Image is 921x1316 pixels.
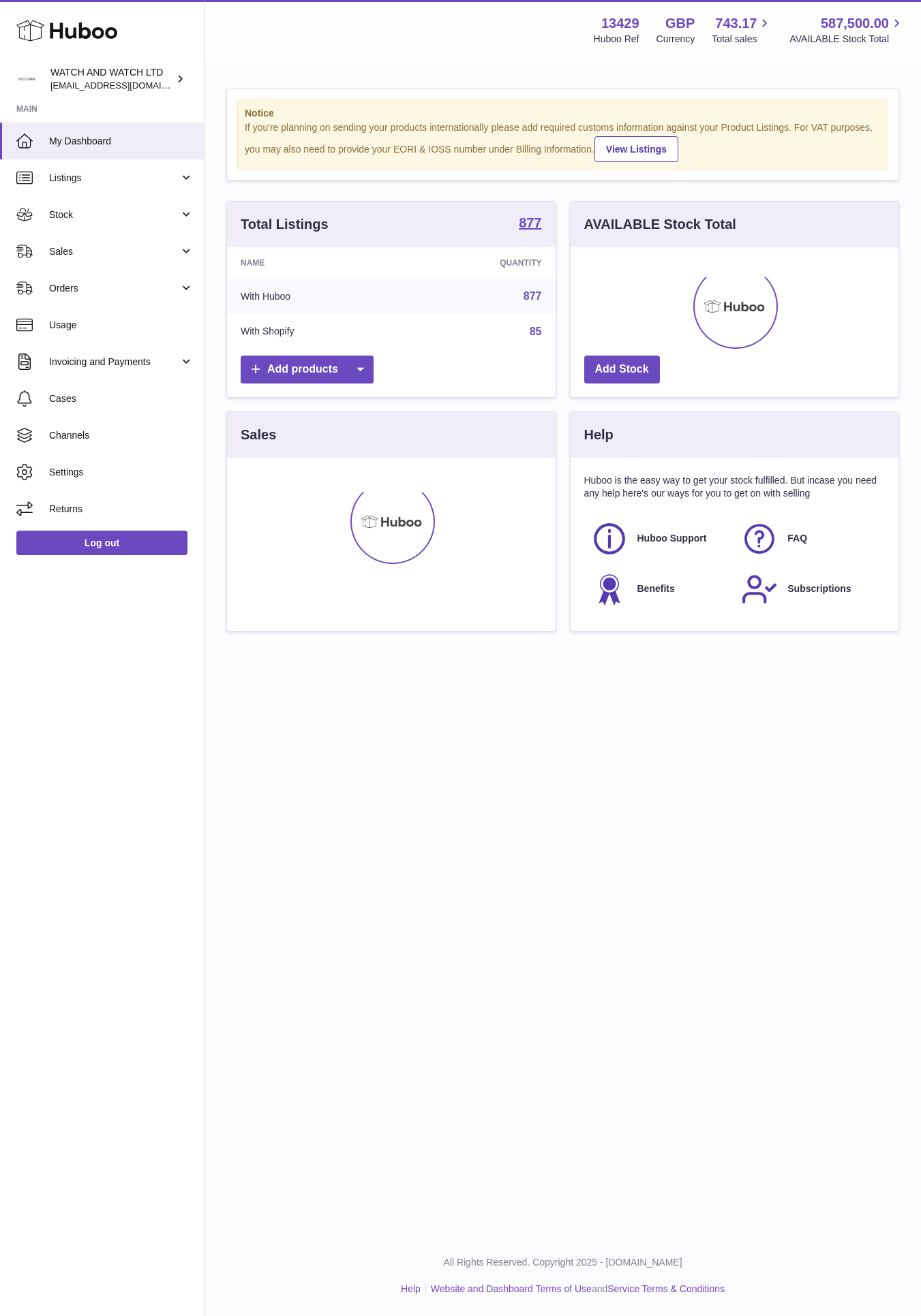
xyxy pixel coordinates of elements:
[16,531,187,555] a: Log out
[787,582,851,595] span: Subscriptions
[49,466,194,479] span: Settings
[227,279,404,314] td: With Huboo
[530,326,542,337] a: 85
[712,14,772,46] a: 743.17 Total sales
[215,1256,910,1269] p: All Rights Reserved. Copyright 2025 - [DOMAIN_NAME]
[789,14,905,46] a: 587,500.00 AVAILABLE Stock Total
[594,136,678,162] a: View Listings
[637,532,707,545] span: Huboo Support
[607,1283,725,1294] a: Service Terms & Conditions
[741,571,878,608] a: Subscriptions
[431,1283,592,1294] a: Website and Dashboard Terms of Use
[245,107,881,120] strong: Notice
[49,135,194,148] span: My Dashboard
[519,216,541,230] strong: 877
[665,14,695,33] strong: GBP
[741,520,878,557] a: FAQ
[591,571,728,608] a: Benefits
[821,14,889,33] span: 587,500.00
[241,426,276,444] h3: Sales
[245,121,881,162] div: If you're planning on sending your products internationally please add required customs informati...
[591,520,728,557] a: Huboo Support
[584,356,660,383] a: Add Stock
[49,208,179,221] span: Stock
[50,80,200,91] span: [EMAIL_ADDRESS][DOMAIN_NAME]
[637,582,675,595] span: Benefits
[49,245,179,258] span: Sales
[49,429,194,442] span: Channels
[49,282,179,295] span: Orders
[656,33,695,46] div: Currency
[584,426,614,444] h3: Help
[49,392,194,405] span: Cases
[426,1283,725,1296] li: and
[227,247,404,279] th: Name
[49,319,194,332] span: Usage
[401,1283,421,1294] a: Help
[712,33,772,46] span: Total sales
[404,247,556,279] th: Quantity
[49,503,194,516] span: Returns
[584,215,736,234] h3: AVAILABLE Stock Total
[584,474,886,500] p: Huboo is the easy way to get your stock fulfilled. But incase you need any help here's our ways f...
[715,14,757,33] span: 743.17
[519,216,541,232] a: 877
[241,215,329,234] h3: Total Listings
[787,532,807,545] span: FAQ
[524,290,542,302] a: 877
[789,33,905,46] span: AVAILABLE Stock Total
[594,33,639,46] div: Huboo Ref
[227,314,404,349] td: With Shopify
[49,356,179,369] span: Invoicing and Payments
[50,66,173,92] div: WATCH AND WATCH LTD
[241,356,374,383] a: Add products
[16,69,37,89] img: baris@watchandwatch.co.uk
[49,172,179,185] span: Listings
[601,14,639,33] strong: 13429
